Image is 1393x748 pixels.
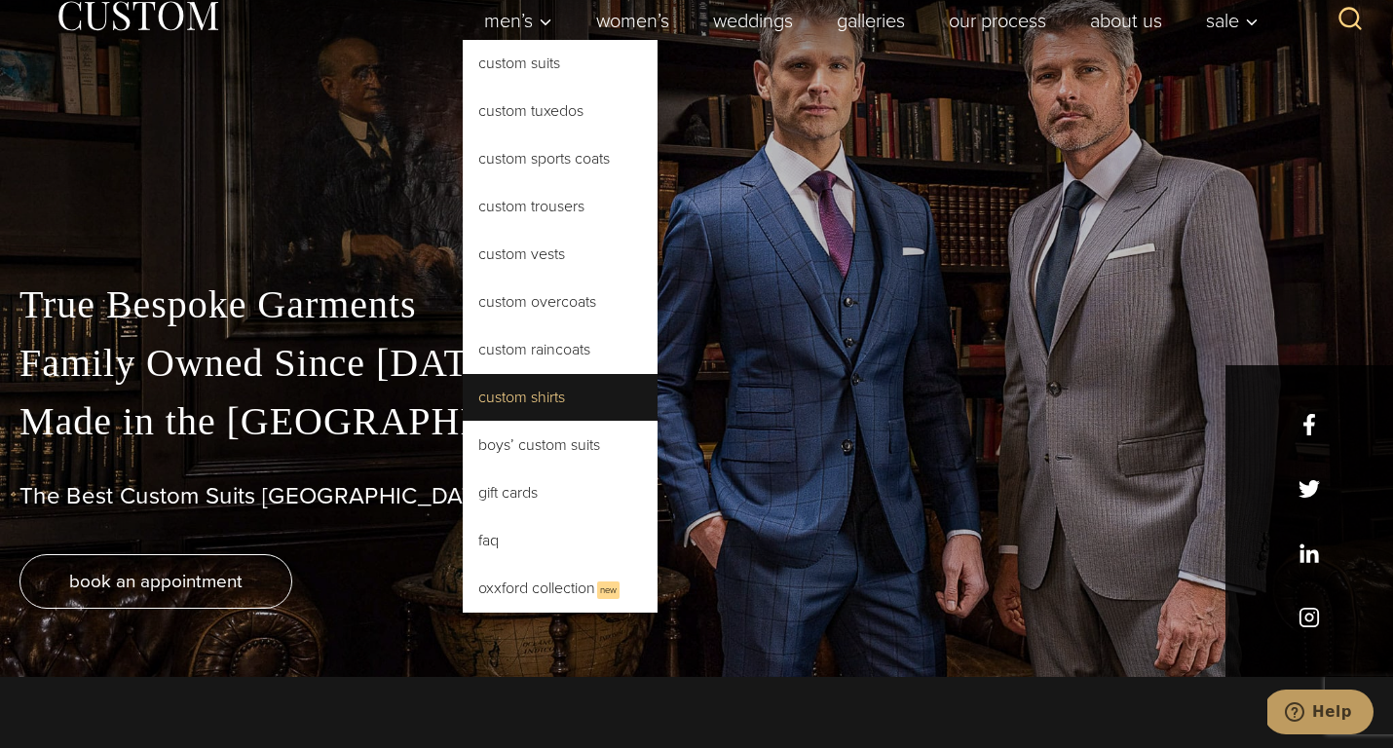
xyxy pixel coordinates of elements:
[692,1,815,40] a: weddings
[597,581,620,599] span: New
[463,135,658,182] a: Custom Sports Coats
[19,482,1374,510] h1: The Best Custom Suits [GEOGRAPHIC_DATA] Has to Offer
[1267,690,1374,738] iframe: Opens a widget where you can chat to one of our agents
[463,326,658,373] a: Custom Raincoats
[463,469,658,516] a: Gift Cards
[815,1,927,40] a: Galleries
[463,183,658,230] a: Custom Trousers
[463,517,658,564] a: FAQ
[463,88,658,134] a: Custom Tuxedos
[463,231,658,278] a: Custom Vests
[463,40,658,87] a: Custom Suits
[927,1,1069,40] a: Our Process
[1069,1,1185,40] a: About Us
[19,276,1374,451] p: True Bespoke Garments Family Owned Since [DATE] Made in the [GEOGRAPHIC_DATA]
[463,1,1269,40] nav: Primary Navigation
[463,422,658,468] a: Boys’ Custom Suits
[575,1,692,40] a: Women’s
[69,567,243,595] span: book an appointment
[1185,1,1269,40] button: Sale sub menu toggle
[463,565,658,613] a: Oxxford CollectionNew
[19,554,292,609] a: book an appointment
[463,279,658,325] a: Custom Overcoats
[463,1,575,40] button: Child menu of Men’s
[463,374,658,421] a: Custom Shirts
